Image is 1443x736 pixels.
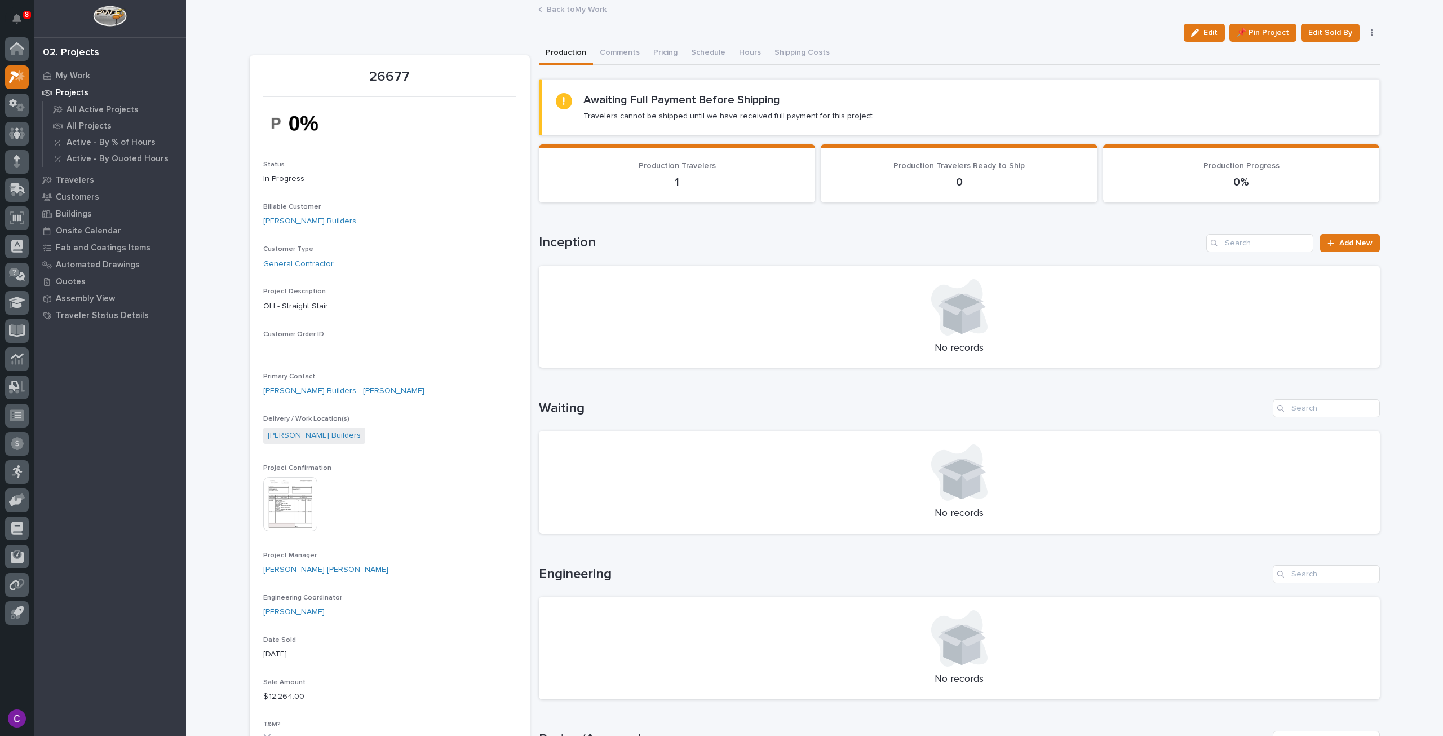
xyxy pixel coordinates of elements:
[1273,399,1380,417] input: Search
[67,138,156,148] p: Active - By % of Hours
[263,564,388,576] a: [PERSON_NAME] [PERSON_NAME]
[43,118,186,134] a: All Projects
[34,239,186,256] a: Fab and Coatings Items
[732,42,768,65] button: Hours
[1117,175,1366,189] p: 0%
[56,192,99,202] p: Customers
[43,47,99,59] div: 02. Projects
[552,175,802,189] p: 1
[263,649,516,660] p: [DATE]
[268,430,361,442] a: [PERSON_NAME] Builders
[263,331,324,338] span: Customer Order ID
[263,465,331,471] span: Project Confirmation
[263,161,285,168] span: Status
[43,151,186,166] a: Active - By Quoted Hours
[547,2,607,15] a: Back toMy Work
[1308,26,1352,39] span: Edit Sold By
[263,288,326,295] span: Project Description
[56,209,92,219] p: Buildings
[539,566,1268,583] h1: Engineering
[1206,234,1313,252] input: Search
[93,6,126,27] img: Workspace Logo
[639,162,716,170] span: Production Travelers
[34,222,186,239] a: Onsite Calendar
[263,691,516,703] p: $ 12,264.00
[647,42,684,65] button: Pricing
[263,606,325,618] a: [PERSON_NAME]
[43,134,186,150] a: Active - By % of Hours
[768,42,836,65] button: Shipping Costs
[1339,239,1373,247] span: Add New
[14,14,29,32] div: Notifications8
[263,721,281,728] span: T&M?
[263,594,342,601] span: Engineering Coordinator
[593,42,647,65] button: Comments
[552,342,1366,355] p: No records
[56,243,151,253] p: Fab and Coatings Items
[263,246,313,253] span: Customer Type
[56,175,94,186] p: Travelers
[1184,24,1225,42] button: Edit
[56,88,88,98] p: Projects
[25,11,29,19] p: 8
[56,277,86,287] p: Quotes
[583,111,874,121] p: Travelers cannot be shipped until we have received full payment for this project.
[56,260,140,270] p: Automated Drawings
[263,173,516,185] p: In Progress
[263,679,306,686] span: Sale Amount
[263,104,348,143] img: 77NC6bs0Y7cDVRM19ekDmRH1enNI6txxZ3tKRuFD_Z0
[263,343,516,355] p: -
[263,385,424,397] a: [PERSON_NAME] Builders - [PERSON_NAME]
[1203,162,1280,170] span: Production Progress
[34,188,186,205] a: Customers
[1320,234,1379,252] a: Add New
[34,290,186,307] a: Assembly View
[67,105,139,115] p: All Active Projects
[34,273,186,290] a: Quotes
[67,154,169,164] p: Active - By Quoted Hours
[34,307,186,324] a: Traveler Status Details
[263,69,516,85] p: 26677
[263,258,334,270] a: General Contractor
[263,552,317,559] span: Project Manager
[34,67,186,84] a: My Work
[56,311,149,321] p: Traveler Status Details
[5,7,29,30] button: Notifications
[263,373,315,380] span: Primary Contact
[34,84,186,101] a: Projects
[684,42,732,65] button: Schedule
[263,301,516,312] p: OH - Straight Stair
[834,175,1084,189] p: 0
[539,235,1202,251] h1: Inception
[1273,565,1380,583] input: Search
[539,42,593,65] button: Production
[263,637,296,644] span: Date Sold
[263,204,321,210] span: Billable Customer
[1203,28,1218,38] span: Edit
[43,102,186,117] a: All Active Projects
[1229,24,1296,42] button: 📌 Pin Project
[34,256,186,273] a: Automated Drawings
[552,673,1366,686] p: No records
[263,215,356,227] a: [PERSON_NAME] Builders
[56,294,115,304] p: Assembly View
[56,71,90,81] p: My Work
[263,416,349,422] span: Delivery / Work Location(s)
[1237,26,1289,39] span: 📌 Pin Project
[67,121,112,131] p: All Projects
[583,93,780,107] h2: Awaiting Full Payment Before Shipping
[552,508,1366,520] p: No records
[893,162,1025,170] span: Production Travelers Ready to Ship
[34,205,186,222] a: Buildings
[539,400,1268,417] h1: Waiting
[56,226,121,236] p: Onsite Calendar
[5,707,29,730] button: users-avatar
[34,171,186,188] a: Travelers
[1301,24,1360,42] button: Edit Sold By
